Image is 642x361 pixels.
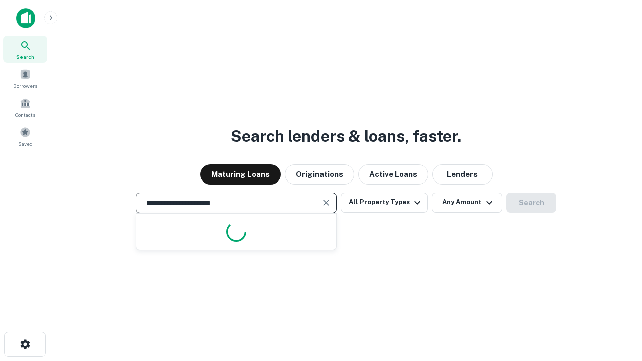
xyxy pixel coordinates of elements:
[16,53,34,61] span: Search
[231,124,461,148] h3: Search lenders & loans, faster.
[3,65,47,92] a: Borrowers
[341,193,428,213] button: All Property Types
[3,36,47,63] a: Search
[432,193,502,213] button: Any Amount
[358,164,428,185] button: Active Loans
[319,196,333,210] button: Clear
[285,164,354,185] button: Originations
[18,140,33,148] span: Saved
[592,281,642,329] iframe: Chat Widget
[200,164,281,185] button: Maturing Loans
[15,111,35,119] span: Contacts
[16,8,35,28] img: capitalize-icon.png
[3,123,47,150] a: Saved
[13,82,37,90] span: Borrowers
[432,164,493,185] button: Lenders
[3,94,47,121] a: Contacts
